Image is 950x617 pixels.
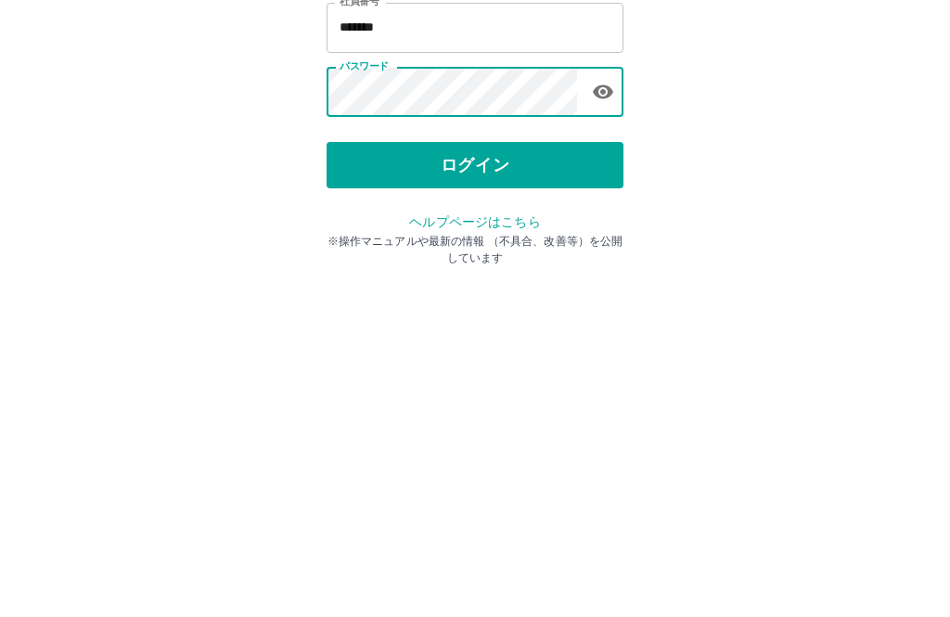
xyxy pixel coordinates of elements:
[327,412,623,445] p: ※操作マニュアルや最新の情報 （不具合、改善等）を公開しています
[415,117,536,152] h2: ログイン
[327,321,623,367] button: ログイン
[340,238,389,252] label: パスワード
[340,174,379,187] label: 社員番号
[409,393,540,408] a: ヘルプページはこちら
